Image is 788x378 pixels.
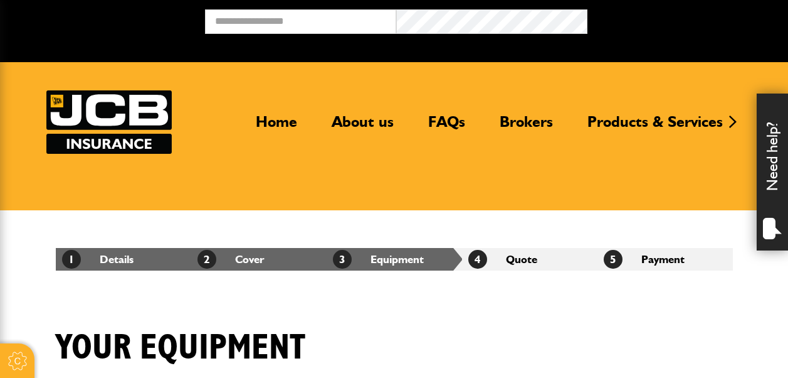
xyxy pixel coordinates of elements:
[56,327,305,369] h1: Your equipment
[62,252,134,266] a: 1Details
[597,248,733,271] li: Payment
[578,112,732,141] a: Products & Services
[322,112,403,141] a: About us
[197,252,265,266] a: 2Cover
[46,90,172,154] a: JCB Insurance Services
[333,250,352,269] span: 3
[757,94,788,251] div: Need help?
[468,250,487,269] span: 4
[246,112,307,141] a: Home
[490,112,562,141] a: Brokers
[604,250,623,269] span: 5
[46,90,172,154] img: JCB Insurance Services logo
[462,248,597,271] li: Quote
[327,248,462,271] li: Equipment
[587,9,779,29] button: Broker Login
[197,250,216,269] span: 2
[419,112,475,141] a: FAQs
[62,250,81,269] span: 1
